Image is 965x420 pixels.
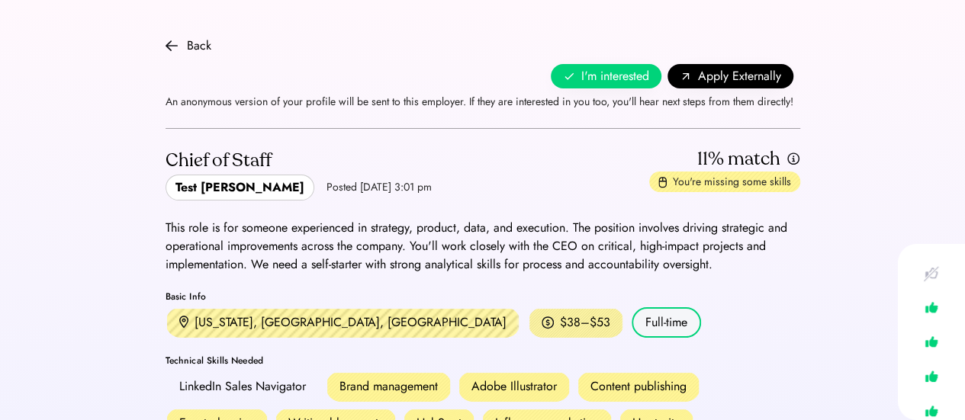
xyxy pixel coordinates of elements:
[179,377,306,396] div: LinkedIn Sales Navigator
[921,297,942,319] img: like.svg
[658,176,667,188] img: missing-skills.svg
[175,178,304,197] div: Test [PERSON_NAME]
[166,356,800,365] div: Technical Skills Needed
[632,307,701,338] div: Full-time
[471,377,557,396] div: Adobe Illustrator
[921,331,942,353] img: like.svg
[921,262,942,284] img: like-crossed-out.svg
[673,175,791,190] div: You're missing some skills
[166,149,432,173] div: Chief of Staff
[551,64,661,88] button: I'm interested
[166,40,178,52] img: arrow-back.svg
[667,64,793,88] button: Apply Externally
[542,316,554,329] img: money.svg
[339,377,438,396] div: Brand management
[786,152,800,166] img: info.svg
[560,313,610,332] div: $38–$53
[326,180,432,195] div: Posted [DATE] 3:01 pm
[187,37,211,55] div: Back
[179,316,188,329] img: location.svg
[166,88,793,110] div: An anonymous version of your profile will be sent to this employer. If they are interested in you...
[166,292,800,301] div: Basic Info
[698,67,781,85] span: Apply Externally
[195,313,507,332] div: [US_STATE], [GEOGRAPHIC_DATA], [GEOGRAPHIC_DATA]
[590,377,687,396] div: Content publishing
[921,365,942,387] img: like.svg
[697,147,780,172] div: 11% match
[166,219,800,274] div: This role is for someone experienced in strategy, product, data, and execution. The position invo...
[581,67,649,85] span: I'm interested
